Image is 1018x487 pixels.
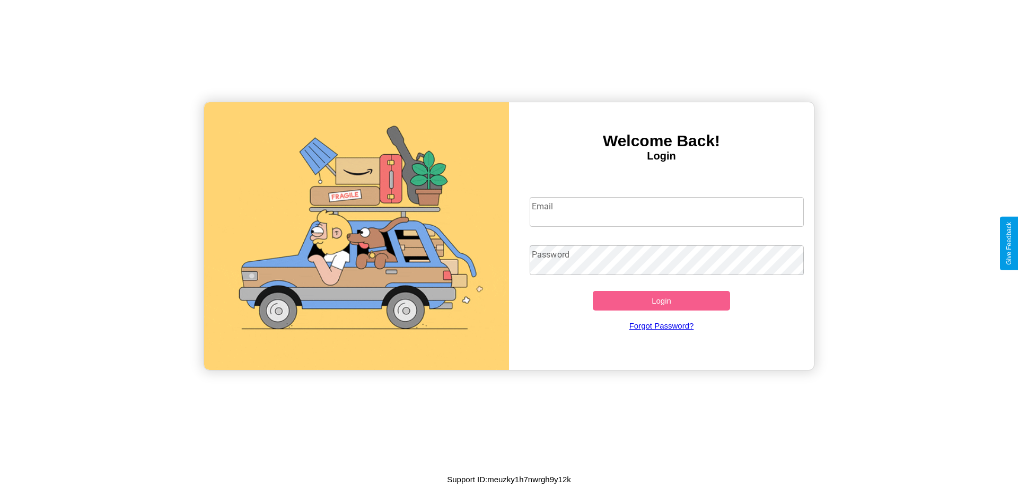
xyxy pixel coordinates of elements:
[1005,222,1013,265] div: Give Feedback
[593,291,730,311] button: Login
[509,132,814,150] h3: Welcome Back!
[524,311,799,341] a: Forgot Password?
[204,102,509,370] img: gif
[509,150,814,162] h4: Login
[447,472,571,486] p: Support ID: meuzky1h7nwrgh9y12k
